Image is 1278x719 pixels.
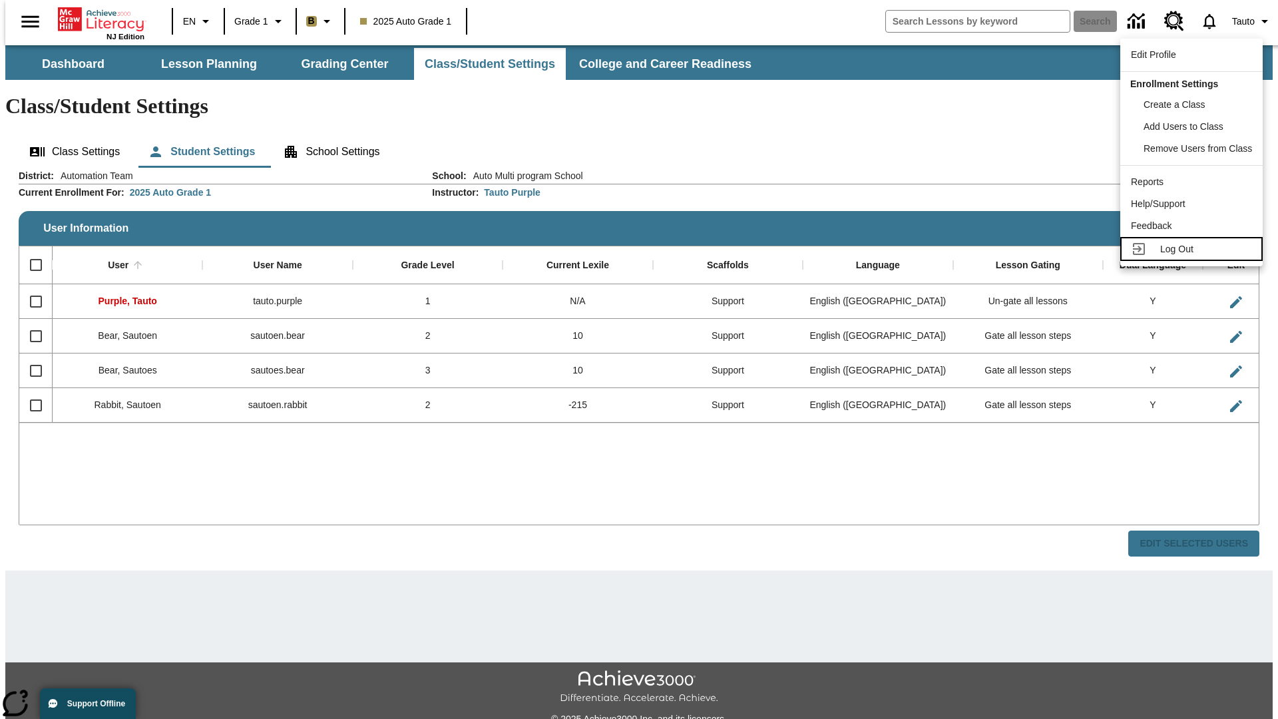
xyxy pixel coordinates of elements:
span: Remove Users from Class [1144,143,1252,154]
span: Help/Support [1131,198,1185,209]
span: Enrollment Settings [1130,79,1218,89]
span: Reports [1131,176,1164,187]
span: Log Out [1160,244,1193,254]
span: Create a Class [1144,99,1205,110]
span: Edit Profile [1131,49,1176,60]
span: Add Users to Class [1144,121,1223,132]
span: Feedback [1131,220,1171,231]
